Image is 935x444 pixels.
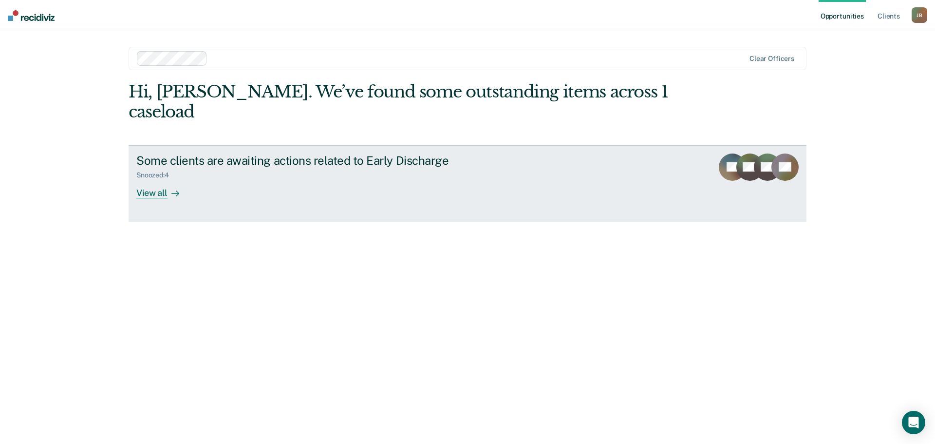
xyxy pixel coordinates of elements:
div: Hi, [PERSON_NAME]. We’ve found some outstanding items across 1 caseload [129,82,671,122]
a: Some clients are awaiting actions related to Early DischargeSnoozed:4View all [129,145,806,222]
button: JB [912,7,927,23]
div: Some clients are awaiting actions related to Early Discharge [136,154,478,168]
div: Open Intercom Messenger [902,411,925,434]
div: Clear officers [749,55,794,63]
div: Snoozed : 4 [136,171,177,179]
div: J B [912,7,927,23]
img: Recidiviz [8,10,55,21]
div: View all [136,179,191,198]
